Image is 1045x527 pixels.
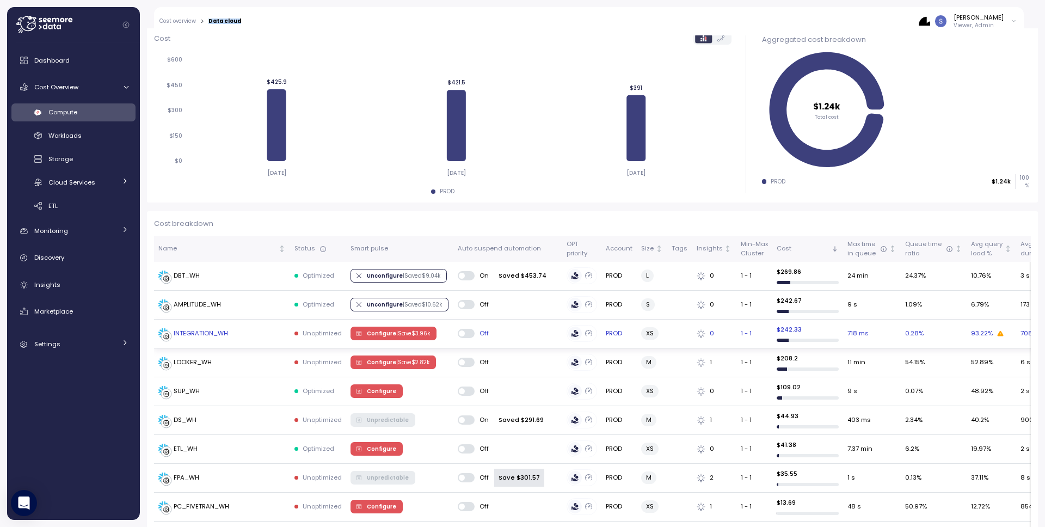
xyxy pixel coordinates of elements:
tspan: $150 [169,132,182,139]
span: Cloud Services [48,178,95,187]
div: DBT_WH [174,271,200,281]
th: NameNot sorted [154,236,290,262]
p: | Save $ 2.82k [396,359,429,366]
span: Configure [367,385,396,397]
p: $ 242.67 [777,296,839,305]
td: 1 - 1 [736,320,772,348]
span: Dashboard [34,56,70,65]
a: Workloads [11,127,136,145]
p: $1.24k [992,178,1011,186]
a: Cost overview [159,19,196,24]
span: 52.89 % [971,358,993,367]
span: L [646,270,649,281]
div: Not sorted [1004,245,1012,253]
a: Marketplace [11,301,136,322]
td: 1 - 1 [736,377,772,406]
span: 1 s [847,473,855,483]
td: 1 - 1 [736,262,772,291]
a: Monitoring [11,220,136,242]
div: 0 [697,329,732,339]
p: Cost breakdown [154,218,1031,229]
td: 1 - 1 [736,291,772,320]
tspan: $425.9 [266,78,286,85]
p: Viewer, Admin [954,22,1004,29]
span: 50.97 % [905,502,927,512]
span: Unconfigure [367,298,442,310]
tspan: $600 [167,57,182,64]
button: Configure [351,442,403,455]
a: Dashboard [11,50,136,71]
td: 1 - 1 [736,348,772,377]
div: Smart pulse [351,244,448,254]
tspan: $1.24k [813,101,840,112]
span: 718 ms [847,329,869,339]
div: 2 [697,473,732,483]
div: DS_WH [174,415,196,425]
div: Not sorted [655,245,663,253]
div: Tags [672,244,687,254]
p: $ 44.93 [777,412,839,420]
span: 10.76 % [971,271,991,281]
span: 7.37 min [847,444,872,454]
div: 1 [697,502,732,512]
div: Size [641,244,654,254]
span: 2.34 % [905,415,923,425]
span: 6.79 % [971,300,989,310]
div: Auto suspend automation [458,244,558,254]
tspan: Total cost [815,113,839,120]
div: Min-Max Cluster [741,240,768,259]
span: 0.07 % [905,387,923,396]
td: 1 - 1 [736,406,772,435]
img: ACg8ocLCy7HMj59gwelRyEldAl2GQfy23E10ipDNf0SDYCnD3y85RA=s96-c [935,15,946,27]
p: | Saved $ 10.62k [403,301,442,309]
a: Settings [11,334,136,356]
span: On [475,415,489,424]
p: $ 13.69 [777,498,839,507]
span: Monitoring [34,226,68,235]
div: Max time in queue [847,240,887,259]
span: 54.15 % [905,358,925,367]
div: Name [158,244,276,254]
a: Cloud Services [11,173,136,191]
tspan: [DATE] [447,169,466,176]
p: Unoptimized [303,358,342,366]
th: Max timein queueNot sorted [843,236,901,262]
tspan: [DATE] [267,169,286,176]
span: 24.37 % [905,271,926,281]
td: PROD [601,348,637,377]
p: Unoptimized [303,473,342,482]
div: Insights [697,244,723,254]
span: XS [646,385,654,397]
div: Not sorted [724,245,731,253]
p: Optimized [303,300,334,309]
span: Unpredictable [367,471,409,483]
div: SUP_WH [174,387,200,396]
button: Configure [351,500,403,513]
div: Status [294,244,342,254]
p: Cost [154,33,170,44]
span: Marketplace [34,307,73,316]
button: Configure |Save$3.96k [351,327,437,340]
div: > [200,18,204,25]
div: Save $301.57 [494,469,544,487]
div: PROD [771,178,785,186]
div: LOOKER_WH [174,358,212,367]
span: On [475,271,489,280]
div: Account [606,244,632,254]
span: 11 min [847,358,865,367]
div: OPT priority [567,240,597,259]
span: 93.22 % [971,329,993,339]
div: Not sorted [889,245,896,253]
span: Configure [367,443,396,455]
td: 1 - 1 [736,435,772,464]
span: M [646,472,651,483]
div: PROD [440,188,454,195]
button: Collapse navigation [119,21,133,29]
th: Avg queryload %Not sorted [967,236,1016,262]
span: M [646,357,651,368]
span: S [646,299,650,310]
tspan: [DATE] [626,169,646,176]
span: Off [475,387,489,395]
td: PROD [601,291,637,320]
span: 12.72 % [971,502,990,512]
